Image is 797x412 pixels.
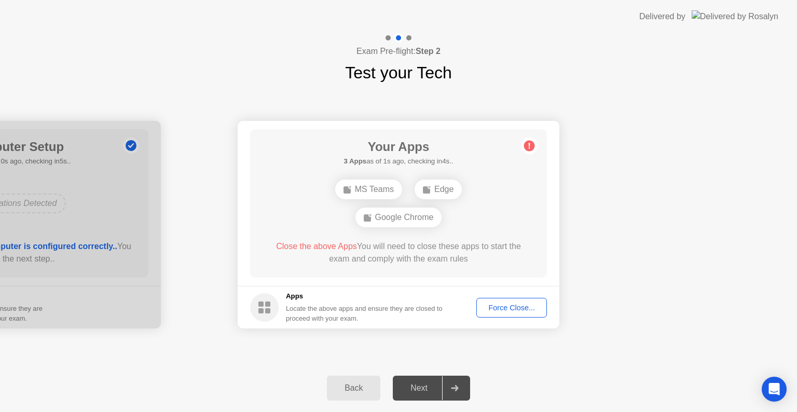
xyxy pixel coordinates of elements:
b: Step 2 [416,47,441,56]
div: Delivered by [639,10,685,23]
h5: as of 1s ago, checking in4s.. [343,156,453,167]
div: Force Close... [480,304,543,312]
div: Google Chrome [355,208,442,227]
div: Next [396,383,442,393]
div: Back [330,383,377,393]
h5: Apps [286,291,443,301]
div: Edge [415,180,462,199]
div: MS Teams [335,180,402,199]
h1: Your Apps [343,138,453,156]
div: Locate the above apps and ensure they are closed to proceed with your exam. [286,304,443,323]
div: Open Intercom Messenger [762,377,787,402]
button: Next [393,376,470,401]
b: 3 Apps [343,157,366,165]
div: You will need to close these apps to start the exam and comply with the exam rules [265,240,532,265]
button: Force Close... [476,298,547,318]
img: Delivered by Rosalyn [692,10,778,22]
h4: Exam Pre-flight: [356,45,441,58]
h1: Test your Tech [345,60,452,85]
span: Close the above Apps [276,242,357,251]
button: Back [327,376,380,401]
